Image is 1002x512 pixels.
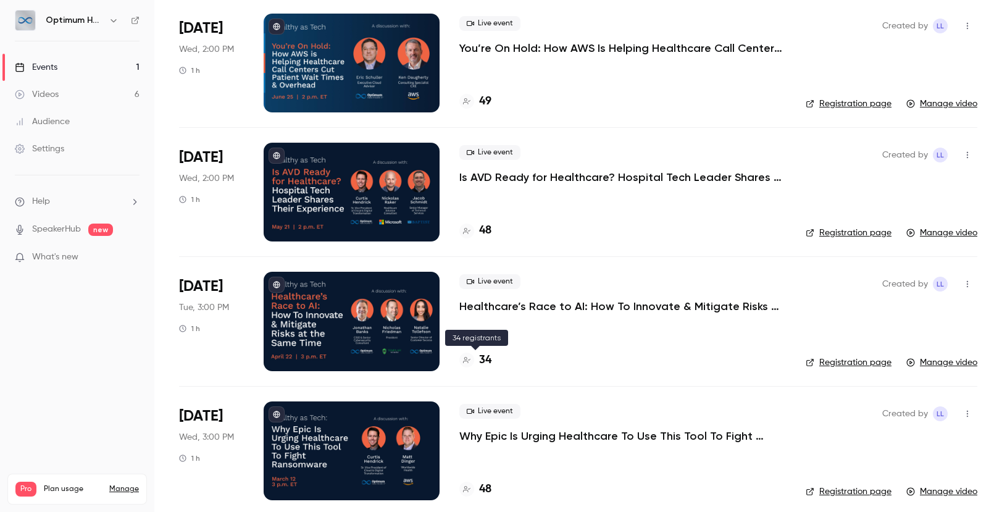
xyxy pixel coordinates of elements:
[15,143,64,155] div: Settings
[459,481,491,498] a: 48
[32,195,50,208] span: Help
[32,251,78,264] span: What's new
[806,356,891,369] a: Registration page
[806,98,891,110] a: Registration page
[459,41,786,56] a: You’re On Hold: How AWS Is Helping Healthcare Call Centers Cut Patient Wait Times & Overhead
[479,481,491,498] h4: 48
[459,222,491,239] a: 48
[179,431,234,443] span: Wed, 3:00 PM
[15,61,57,73] div: Events
[179,272,244,371] div: Apr 22 Tue, 4:00 PM (America/Halifax)
[933,406,948,421] span: Lindsay Laidlaw
[882,277,928,292] span: Created by
[459,170,786,185] a: Is AVD Ready for Healthcare? Hospital Tech Leader Shares Their Experience
[32,223,81,236] a: SpeakerHub
[806,227,891,239] a: Registration page
[179,195,200,204] div: 1 h
[479,222,491,239] h4: 48
[933,277,948,292] span: Lindsay Laidlaw
[15,115,70,128] div: Audience
[179,453,200,463] div: 1 h
[15,10,35,30] img: Optimum Healthcare IT
[179,277,223,296] span: [DATE]
[179,43,234,56] span: Wed, 2:00 PM
[479,93,491,110] h4: 49
[937,406,944,421] span: LL
[459,93,491,110] a: 49
[906,485,977,498] a: Manage video
[937,148,944,162] span: LL
[15,482,36,497] span: Pro
[179,65,200,75] div: 1 h
[179,148,223,167] span: [DATE]
[179,406,223,426] span: [DATE]
[179,14,244,112] div: Jun 25 Wed, 3:00 PM (America/Halifax)
[459,352,491,369] a: 34
[15,195,140,208] li: help-dropdown-opener
[15,88,59,101] div: Videos
[906,356,977,369] a: Manage video
[479,352,491,369] h4: 34
[933,148,948,162] span: Lindsay Laidlaw
[882,19,928,33] span: Created by
[88,224,113,236] span: new
[459,429,786,443] a: Why Epic Is Urging Healthcare To Use This Tool To Fight Ransomware
[933,19,948,33] span: Lindsay Laidlaw
[179,301,229,314] span: Tue, 3:00 PM
[937,19,944,33] span: LL
[179,19,223,38] span: [DATE]
[882,406,928,421] span: Created by
[179,324,200,334] div: 1 h
[459,16,520,31] span: Live event
[906,227,977,239] a: Manage video
[459,404,520,419] span: Live event
[906,98,977,110] a: Manage video
[44,484,102,494] span: Plan usage
[459,274,520,289] span: Live event
[179,143,244,241] div: May 21 Wed, 3:00 PM (America/Halifax)
[806,485,891,498] a: Registration page
[46,14,104,27] h6: Optimum Healthcare IT
[937,277,944,292] span: LL
[459,299,786,314] a: Healthcare’s Race to AI: How To Innovate & Mitigate Risks at the Same Time
[459,145,520,160] span: Live event
[179,401,244,500] div: Mar 12 Wed, 4:00 PM (America/Halifax)
[109,484,139,494] a: Manage
[882,148,928,162] span: Created by
[179,172,234,185] span: Wed, 2:00 PM
[125,252,140,263] iframe: Noticeable Trigger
